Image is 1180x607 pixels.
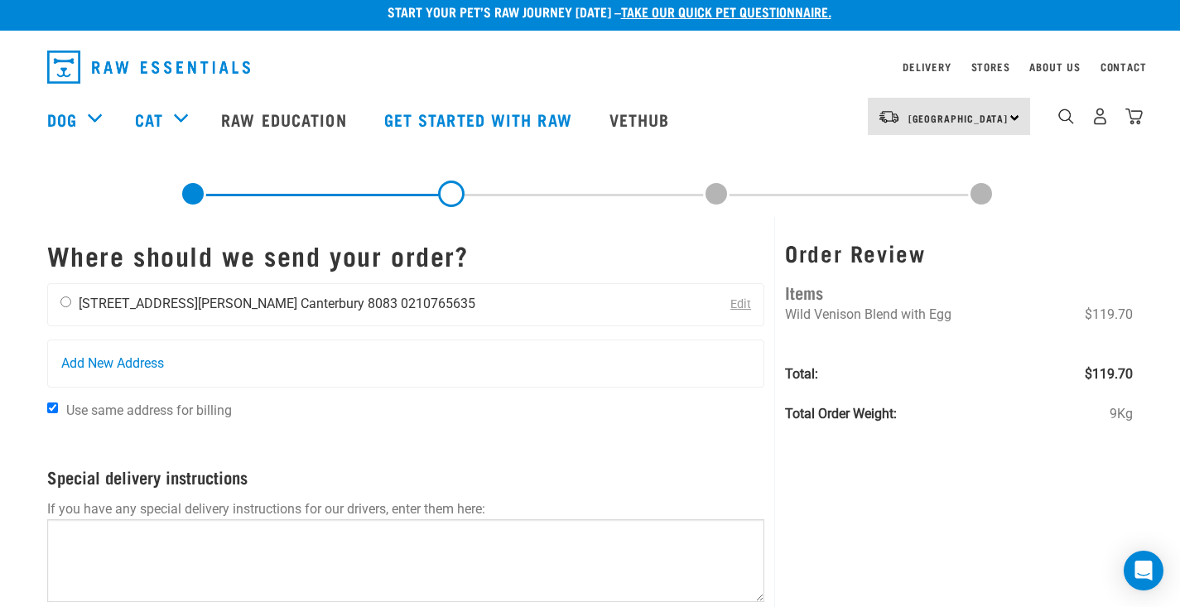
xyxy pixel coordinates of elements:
span: Use same address for billing [66,402,232,418]
div: Open Intercom Messenger [1124,551,1163,590]
a: Dog [47,107,77,132]
li: Canterbury 8083 [301,296,397,311]
nav: dropdown navigation [34,44,1147,90]
img: home-icon@2x.png [1125,108,1143,125]
img: Raw Essentials Logo [47,51,250,84]
a: Add New Address [48,340,764,387]
img: home-icon-1@2x.png [1058,108,1074,124]
li: [STREET_ADDRESS][PERSON_NAME] [79,296,297,311]
img: van-moving.png [878,109,900,124]
a: Stores [971,64,1010,70]
span: $119.70 [1085,364,1133,384]
li: 0210765635 [401,296,475,311]
span: Add New Address [61,354,164,373]
a: Contact [1101,64,1147,70]
h1: Where should we send your order? [47,240,765,270]
span: [GEOGRAPHIC_DATA] [908,115,1009,121]
a: About Us [1029,64,1080,70]
p: If you have any special delivery instructions for our drivers, enter them here: [47,499,765,519]
a: Edit [730,297,751,311]
input: Use same address for billing [47,402,58,413]
span: $119.70 [1085,305,1133,325]
h3: Order Review [785,240,1133,266]
span: 9Kg [1110,404,1133,424]
a: Cat [135,107,163,132]
a: take our quick pet questionnaire. [621,7,831,15]
a: Vethub [593,86,691,152]
span: Wild Venison Blend with Egg [785,306,951,322]
a: Delivery [903,64,951,70]
h4: Special delivery instructions [47,467,765,486]
h4: Items [785,279,1133,305]
a: Raw Education [205,86,367,152]
strong: Total: [785,366,818,382]
a: Get started with Raw [368,86,593,152]
strong: Total Order Weight: [785,406,897,422]
img: user.png [1091,108,1109,125]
